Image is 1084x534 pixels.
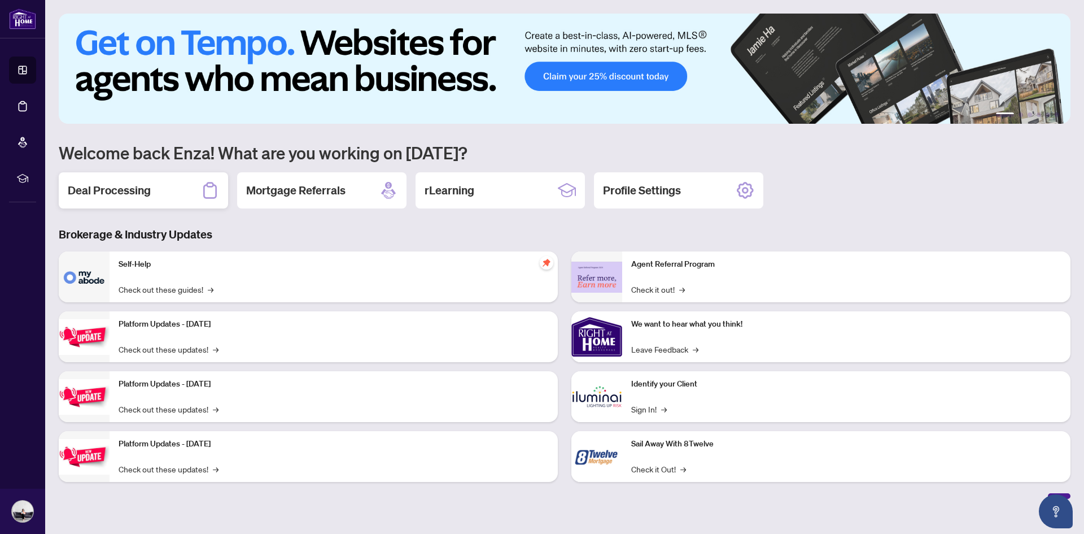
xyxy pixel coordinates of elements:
[246,183,346,198] h2: Mortgage Referrals
[68,183,151,198] h2: Deal Processing
[571,431,622,482] img: Sail Away With 8Twelve
[119,378,549,390] p: Platform Updates - [DATE]
[603,183,681,198] h2: Profile Settings
[631,403,667,415] a: Sign In!→
[631,438,1061,450] p: Sail Away With 8Twelve
[631,343,698,355] a: Leave Feedback→
[661,403,667,415] span: →
[1039,494,1073,528] button: Open asap
[679,283,685,296] span: →
[693,343,698,355] span: →
[571,262,622,293] img: Agent Referral Program
[119,438,549,450] p: Platform Updates - [DATE]
[59,319,110,355] img: Platform Updates - July 21, 2025
[59,379,110,415] img: Platform Updates - July 8, 2025
[631,378,1061,390] p: Identify your Client
[571,371,622,422] img: Identify your Client
[425,183,474,198] h2: rLearning
[59,439,110,475] img: Platform Updates - June 23, 2025
[119,343,218,355] a: Check out these updates!→
[631,283,685,296] a: Check it out!→
[1046,112,1050,117] button: 5
[119,258,549,271] p: Self-Help
[631,318,1061,331] p: We want to hear what you think!
[213,403,218,415] span: →
[213,343,218,355] span: →
[59,251,110,302] img: Self-Help
[680,463,686,475] span: →
[996,112,1014,117] button: 1
[119,318,549,331] p: Platform Updates - [DATE]
[540,256,553,270] span: pushpin
[1019,112,1023,117] button: 2
[59,14,1070,124] img: Slide 0
[208,283,213,296] span: →
[571,311,622,362] img: We want to hear what you think!
[59,142,1070,163] h1: Welcome back Enza! What are you working on [DATE]?
[1028,112,1032,117] button: 3
[631,463,686,475] a: Check it Out!→
[9,8,36,29] img: logo
[59,227,1070,242] h3: Brokerage & Industry Updates
[631,258,1061,271] p: Agent Referral Program
[12,501,33,522] img: Profile Icon
[119,403,218,415] a: Check out these updates!→
[1037,112,1041,117] button: 4
[119,283,213,296] a: Check out these guides!→
[119,463,218,475] a: Check out these updates!→
[213,463,218,475] span: →
[1055,112,1059,117] button: 6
